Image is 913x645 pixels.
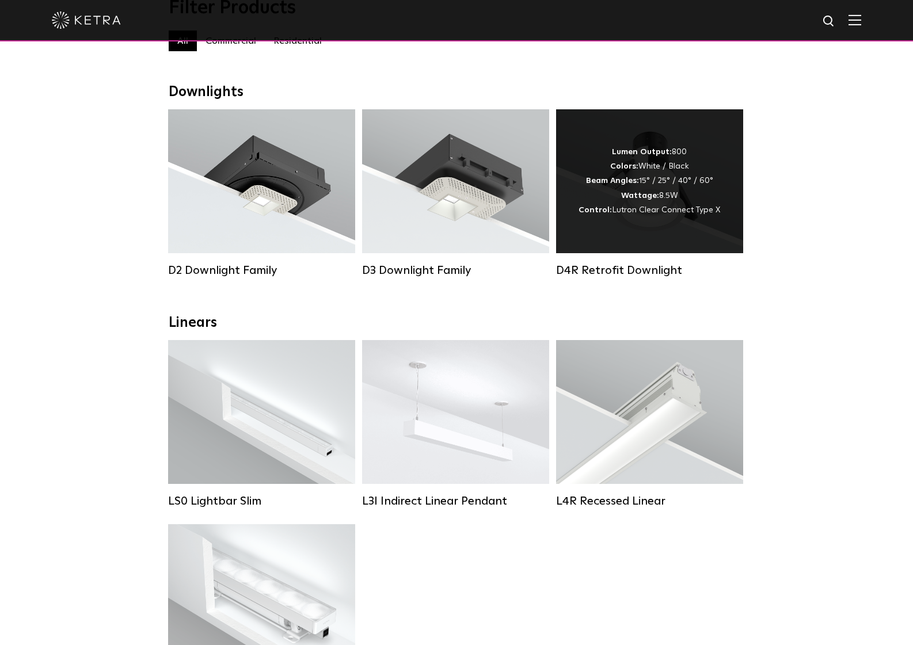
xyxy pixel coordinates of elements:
div: D3 Downlight Family [362,264,549,277]
div: L3I Indirect Linear Pendant [362,494,549,508]
a: D2 Downlight Family Lumen Output:1200Colors:White / Black / Gloss Black / Silver / Bronze / Silve... [168,109,355,276]
div: L4R Recessed Linear [556,494,743,508]
div: LS0 Lightbar Slim [168,494,355,508]
strong: Wattage: [621,192,659,200]
div: Linears [169,315,744,331]
img: ketra-logo-2019-white [52,12,121,29]
a: D3 Downlight Family Lumen Output:700 / 900 / 1100Colors:White / Black / Silver / Bronze / Paintab... [362,109,549,276]
div: D2 Downlight Family [168,264,355,277]
strong: Lumen Output: [612,148,672,156]
a: D4R Retrofit Downlight Lumen Output:800Colors:White / BlackBeam Angles:15° / 25° / 40° / 60°Watta... [556,109,743,276]
strong: Beam Angles: [586,177,639,185]
div: D4R Retrofit Downlight [556,264,743,277]
strong: Control: [579,206,612,214]
strong: Colors: [610,162,638,170]
img: search icon [822,14,836,29]
a: LS0 Lightbar Slim Lumen Output:200 / 350Colors:White / BlackControl:X96 Controller [168,340,355,507]
a: L4R Recessed Linear Lumen Output:400 / 600 / 800 / 1000Colors:White / BlackControl:Lutron Clear C... [556,340,743,507]
div: 800 White / Black 15° / 25° / 40° / 60° 8.5W [579,145,720,217]
img: Hamburger%20Nav.svg [849,14,861,25]
span: Lutron Clear Connect Type X [612,206,720,214]
div: Downlights [169,84,744,101]
a: L3I Indirect Linear Pendant Lumen Output:400 / 600 / 800 / 1000Housing Colors:White / BlackContro... [362,340,549,507]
